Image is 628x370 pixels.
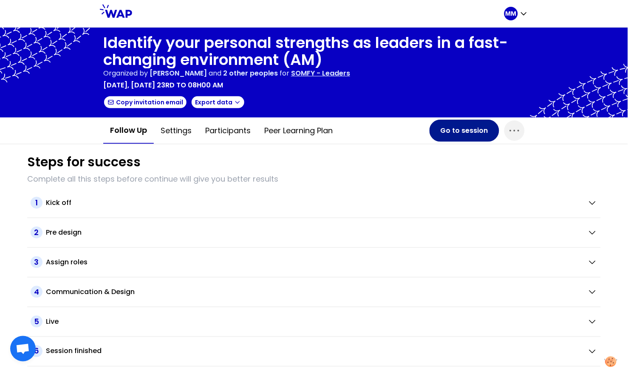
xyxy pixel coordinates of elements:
[150,68,278,78] p: and
[31,345,42,357] span: 6
[31,256,597,268] button: 3Assign roles
[103,80,223,90] p: [DATE], [DATE] 23rd to 08h00 am
[103,95,187,109] button: Copy invitation email
[257,118,339,143] button: Peer learning plan
[46,227,82,238] h2: Pre design
[46,257,88,267] h2: Assign roles
[46,198,71,208] h2: Kick off
[27,173,601,185] p: Complete all this steps before continue will give you better results
[46,346,102,356] h2: Session finished
[31,316,42,328] span: 5
[31,345,597,357] button: 6Session finished
[154,118,198,143] button: Settings
[10,336,36,362] a: Ouvrir le chat
[31,316,597,328] button: 5Live
[31,286,597,298] button: 4Communication & Design
[223,68,278,78] span: 2 other peoples
[504,7,528,20] button: MM
[46,317,59,327] h2: Live
[430,120,499,142] button: Go to session
[103,118,154,144] button: Follow up
[506,9,517,18] p: MM
[31,286,42,298] span: 4
[103,34,525,68] h1: Identify your personal strengths as leaders in a fast-changing environment (AM)
[31,256,42,268] span: 3
[46,287,135,297] h2: Communication & Design
[291,68,350,78] p: SOMFY - Leaders
[31,197,42,209] span: 1
[150,68,207,78] span: [PERSON_NAME]
[280,68,289,78] p: for
[198,118,257,143] button: Participants
[103,68,148,78] p: Organized by
[191,95,245,109] button: Export data
[31,227,597,238] button: 2Pre design
[31,227,42,238] span: 2
[31,197,597,209] button: 1Kick off
[27,154,141,170] h1: Steps for success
